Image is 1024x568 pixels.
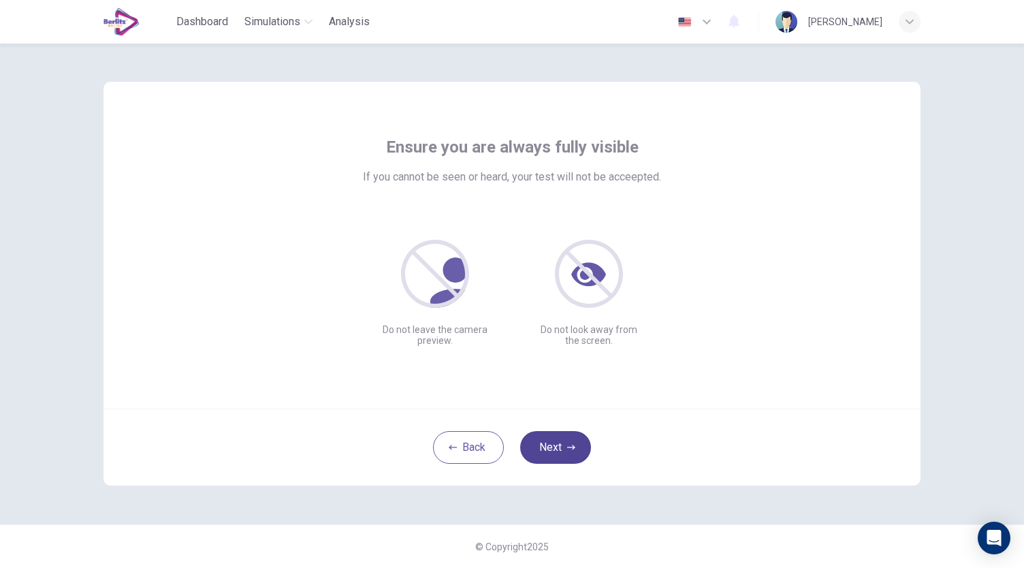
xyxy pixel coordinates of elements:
span: Simulations [244,14,300,30]
p: Do not look away from the screen. [534,324,644,346]
img: Profile picture [775,11,797,33]
img: EduSynch logo [103,8,140,35]
span: Ensure you are always fully visible [386,136,639,158]
p: Do not leave the camera preview. [380,324,490,346]
span: Dashboard [176,14,228,30]
span: Analysis [329,14,370,30]
button: Simulations [239,10,318,34]
span: © Copyright 2025 [475,541,549,552]
div: Open Intercom Messenger [978,522,1010,554]
a: EduSynch logo [103,8,171,35]
button: Analysis [323,10,375,34]
button: Next [520,431,591,464]
div: [PERSON_NAME] [808,14,882,30]
button: Dashboard [171,10,234,34]
img: en [676,17,693,27]
span: If you cannot be seen or heard, your test will not be acceepted. [363,169,661,185]
button: Back [433,431,504,464]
